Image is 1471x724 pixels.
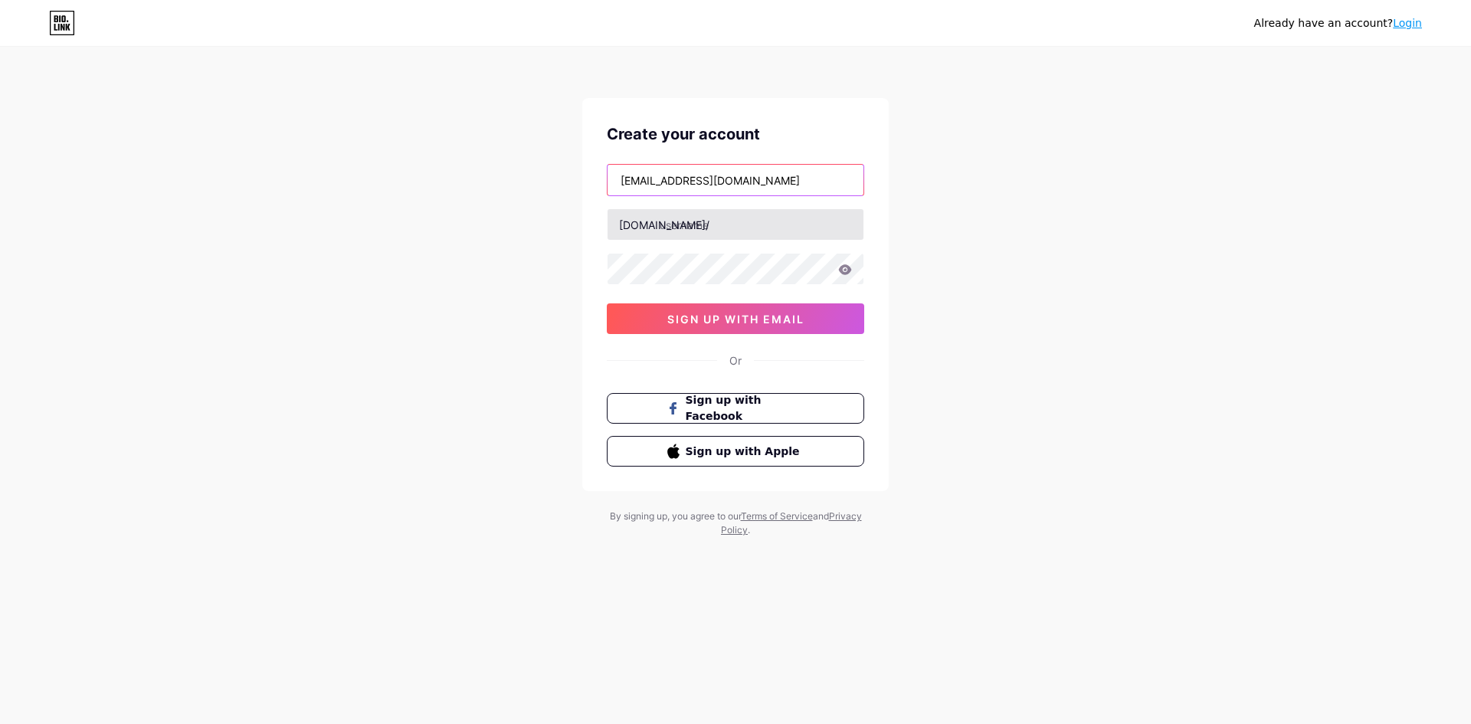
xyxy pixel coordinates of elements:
span: Sign up with Facebook [686,392,804,424]
div: Create your account [607,123,864,146]
button: sign up with email [607,303,864,334]
span: Sign up with Apple [686,444,804,460]
input: username [608,209,863,240]
div: Or [729,352,742,369]
a: Login [1393,17,1422,29]
a: Terms of Service [741,510,813,522]
input: Email [608,165,863,195]
span: sign up with email [667,313,804,326]
div: [DOMAIN_NAME]/ [619,217,709,233]
button: Sign up with Facebook [607,393,864,424]
div: Already have an account? [1254,15,1422,31]
button: Sign up with Apple [607,436,864,467]
div: By signing up, you agree to our and . [605,509,866,537]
